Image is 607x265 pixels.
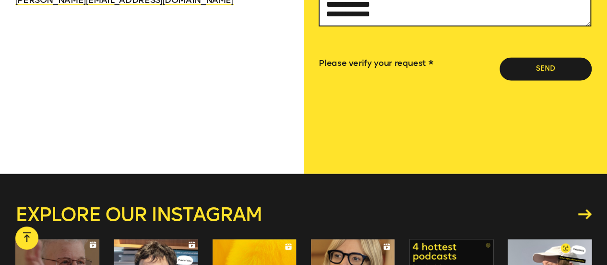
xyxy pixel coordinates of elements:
[319,74,397,143] iframe: reCAPTCHA
[319,58,433,68] label: Please verify your request *
[515,64,576,74] span: Send
[15,204,592,224] a: Explore our instagram
[500,57,592,80] button: Send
